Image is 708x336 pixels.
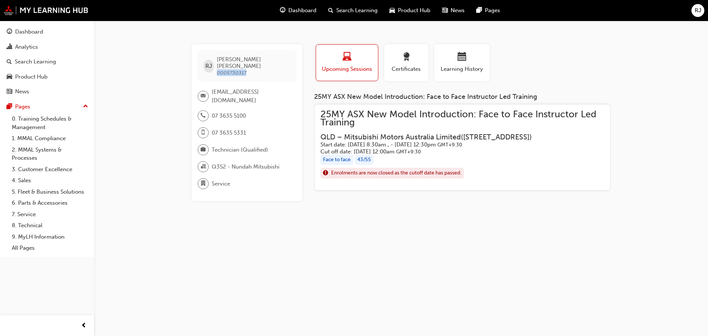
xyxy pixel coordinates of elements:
[9,113,91,133] a: 0. Training Schedules & Management
[476,6,482,15] span: pages-icon
[398,6,430,15] span: Product Hub
[331,169,461,177] span: Enrolments are now closed as the cutoff date has passed.
[9,231,91,243] a: 9. MyLH Information
[336,6,378,15] span: Search Learning
[205,62,212,70] span: RJ
[383,3,436,18] a: car-iconProduct Hub
[9,209,91,220] a: 7. Service
[201,162,206,172] span: organisation-icon
[384,44,428,81] button: Certificates
[288,6,316,15] span: Dashboard
[7,74,12,80] span: car-icon
[316,44,378,81] button: Upcoming Sessions
[434,44,490,81] button: Learning History
[4,6,88,15] img: mmal
[471,3,506,18] a: pages-iconPages
[485,6,500,15] span: Pages
[212,180,230,188] span: Service
[212,129,246,137] span: 07 3635 5331
[314,93,611,101] div: 25MY ASX New Model Introduction: Face to Face Instructor Led Training
[320,133,593,141] h3: QLD – Mitsubishi Motors Australia Limited ( [STREET_ADDRESS] )
[217,56,290,69] span: [PERSON_NAME] [PERSON_NAME]
[9,186,91,198] a: 5. Fleet & Business Solutions
[442,6,448,15] span: news-icon
[15,103,30,111] div: Pages
[440,65,484,73] span: Learning History
[274,3,322,18] a: guage-iconDashboard
[15,73,48,81] div: Product Hub
[355,155,374,165] div: 43 / 55
[3,100,91,114] button: Pages
[389,6,395,15] span: car-icon
[320,110,604,127] span: 25MY ASX New Model Introduction: Face to Face Instructor Led Training
[280,6,285,15] span: guage-icon
[15,43,38,51] div: Analytics
[396,149,421,155] span: Australian Central Standard Time GMT+9:30
[201,179,206,188] span: department-icon
[9,144,91,164] a: 2. MMAL Systems & Processes
[201,91,206,101] span: email-icon
[322,3,383,18] a: search-iconSearch Learning
[691,4,704,17] button: RJ
[15,58,56,66] div: Search Learning
[212,146,268,154] span: Technician (Qualified)
[15,87,29,96] div: News
[3,85,91,98] a: News
[437,142,462,148] span: Australian Central Standard Time GMT+9:30
[402,52,411,62] span: award-icon
[9,197,91,209] a: 6. Parts & Accessories
[83,102,88,111] span: up-icon
[7,104,12,110] span: pages-icon
[3,70,91,84] a: Product Hub
[695,6,701,15] span: RJ
[9,164,91,175] a: 3. Customer Excellence
[212,88,291,104] span: [EMAIL_ADDRESS][DOMAIN_NAME]
[7,89,12,95] span: news-icon
[7,29,12,35] span: guage-icon
[328,6,333,15] span: search-icon
[9,220,91,231] a: 8. Technical
[9,133,91,144] a: 1. MMAL Compliance
[212,112,246,120] span: 07 3635 5100
[323,169,328,178] span: exclaim-icon
[217,70,246,76] span: 0005730317
[320,148,593,155] h5: Cut off date: [DATE] 12:00am
[201,145,206,155] span: briefcase-icon
[458,52,466,62] span: calendar-icon
[320,110,604,184] a: 25MY ASX New Model Introduction: Face to Face Instructor Led TrainingQLD – Mitsubishi Motors Aust...
[343,52,351,62] span: laptop-icon
[320,155,353,165] div: Face to face
[7,59,12,65] span: search-icon
[3,55,91,69] a: Search Learning
[320,141,593,148] h5: Start date: [DATE] 8:30am , - [DATE] 12:30pm
[212,163,280,171] span: Q352 - Nundah Mitsubishi
[201,128,206,138] span: mobile-icon
[436,3,471,18] a: news-iconNews
[3,25,91,39] a: Dashboard
[201,111,206,121] span: phone-icon
[451,6,465,15] span: News
[322,65,372,73] span: Upcoming Sessions
[9,175,91,186] a: 4. Sales
[3,24,91,100] button: DashboardAnalyticsSearch LearningProduct HubNews
[9,242,91,254] a: All Pages
[7,44,12,51] span: chart-icon
[15,28,43,36] div: Dashboard
[3,40,91,54] a: Analytics
[81,321,87,330] span: prev-icon
[390,65,423,73] span: Certificates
